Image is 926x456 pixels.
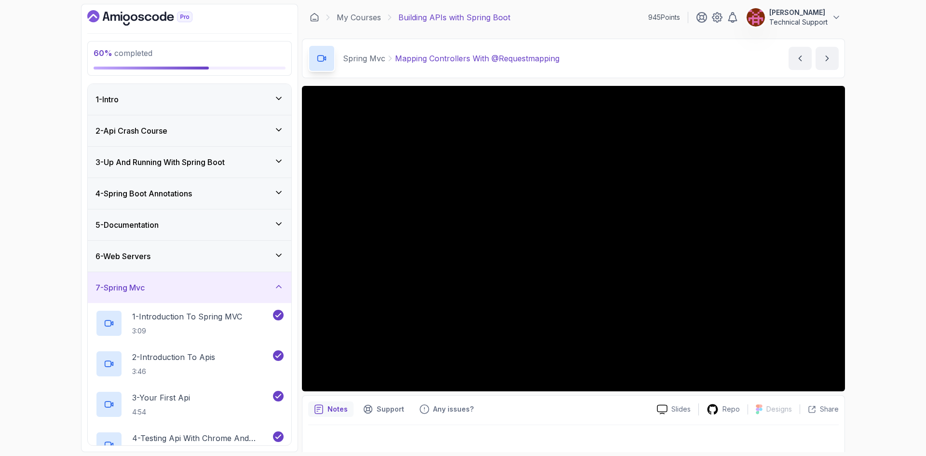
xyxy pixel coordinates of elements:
[308,401,354,417] button: notes button
[398,12,510,23] p: Building APIs with Spring Boot
[800,404,839,414] button: Share
[671,404,691,414] p: Slides
[747,8,765,27] img: user profile image
[816,47,839,70] button: next content
[395,53,559,64] p: Mapping Controllers With @Requestmapping
[88,241,291,272] button: 6-Web Servers
[649,404,698,415] a: Slides
[94,48,112,58] span: 60 %
[377,404,404,414] p: Support
[95,125,167,137] h3: 2 - Api Crash Course
[769,8,828,17] p: [PERSON_NAME]
[327,404,348,414] p: Notes
[648,13,680,22] p: 945 Points
[310,13,319,22] a: Dashboard
[132,407,190,417] p: 4:54
[789,47,812,70] button: previous content
[337,12,381,23] a: My Courses
[88,147,291,178] button: 3-Up And Running With Spring Boot
[95,188,192,199] h3: 4 - Spring Boot Annotations
[88,178,291,209] button: 4-Spring Boot Annotations
[746,8,841,27] button: user profile image[PERSON_NAME]Technical Support
[699,403,748,415] a: Repo
[433,404,474,414] p: Any issues?
[343,53,385,64] p: Spring Mvc
[132,311,242,322] p: 1 - Introduction To Spring MVC
[95,391,284,418] button: 3-Your First Api4:54
[88,84,291,115] button: 1-Intro
[766,404,792,414] p: Designs
[722,404,740,414] p: Repo
[132,367,215,376] p: 3:46
[95,219,159,231] h3: 5 - Documentation
[88,115,291,146] button: 2-Api Crash Course
[95,350,284,377] button: 2-Introduction To Apis3:46
[132,351,215,363] p: 2 - Introduction To Apis
[88,272,291,303] button: 7-Spring Mvc
[132,432,271,444] p: 4 - Testing Api With Chrome And Intellij
[95,250,150,262] h3: 6 - Web Servers
[95,282,145,293] h3: 7 - Spring Mvc
[87,10,215,26] a: Dashboard
[302,86,845,391] iframe: 11 - Mapping Controllers with @RequestMapping
[357,401,410,417] button: Support button
[132,392,190,403] p: 3 - Your First Api
[820,404,839,414] p: Share
[94,48,152,58] span: completed
[95,94,119,105] h3: 1 - Intro
[414,401,479,417] button: Feedback button
[95,310,284,337] button: 1-Introduction To Spring MVC3:09
[769,17,828,27] p: Technical Support
[88,209,291,240] button: 5-Documentation
[132,326,242,336] p: 3:09
[95,156,225,168] h3: 3 - Up And Running With Spring Boot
